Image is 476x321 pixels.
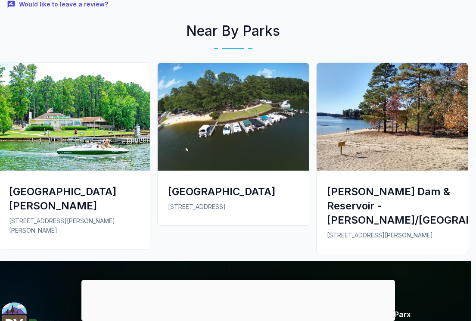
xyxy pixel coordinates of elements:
p: [STREET_ADDRESS] [168,202,299,212]
iframe: Advertisement [81,280,395,319]
img: John H. Kerr Dam & Reservoir - COE/North Bend [317,63,468,171]
p: [STREET_ADDRESS][PERSON_NAME][PERSON_NAME] [9,216,140,235]
img: Sherwood Forest Campground [158,63,309,171]
a: Sherwood Forest Campground[GEOGRAPHIC_DATA][STREET_ADDRESS] [154,62,313,233]
a: John H. Kerr Dam & Reservoir - COE/North Bend[PERSON_NAME] Dam & Reservoir - [PERSON_NAME]/[GEOGR... [313,62,472,261]
div: [GEOGRAPHIC_DATA][PERSON_NAME] [9,184,140,213]
div: [PERSON_NAME] Dam & Reservoir - [PERSON_NAME]/[GEOGRAPHIC_DATA] [327,184,457,227]
p: [STREET_ADDRESS][PERSON_NAME] [327,231,457,240]
button: 1 [222,263,231,272]
button: 2 [235,263,244,272]
div: [GEOGRAPHIC_DATA] [168,184,299,199]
